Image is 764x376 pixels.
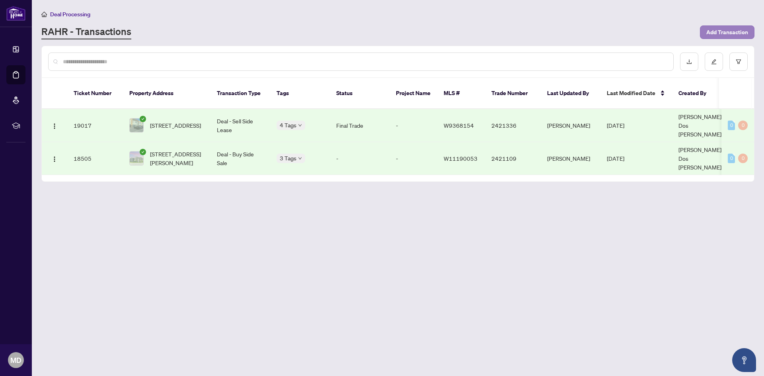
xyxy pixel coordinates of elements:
th: Transaction Type [210,78,270,109]
span: [DATE] [607,122,624,129]
th: Trade Number [485,78,541,109]
img: Logo [51,156,58,162]
img: thumbnail-img [130,119,143,132]
span: [STREET_ADDRESS][PERSON_NAME] [150,150,204,167]
div: 0 [728,154,735,163]
span: W9368154 [444,122,474,129]
span: edit [711,59,717,64]
td: - [330,142,390,175]
a: RAHR - Transactions [41,25,131,39]
span: home [41,12,47,17]
div: 0 [738,154,748,163]
span: download [686,59,692,64]
td: Final Trade [330,109,390,142]
td: 18505 [67,142,123,175]
div: 0 [738,121,748,130]
button: edit [705,53,723,71]
button: filter [729,53,748,71]
button: download [680,53,698,71]
th: Status [330,78,390,109]
button: Add Transaction [700,25,754,39]
td: Deal - Buy Side Sale [210,142,270,175]
td: 2421336 [485,109,541,142]
th: Last Updated By [541,78,600,109]
td: 2421109 [485,142,541,175]
span: Last Modified Date [607,89,655,97]
button: Logo [48,152,61,165]
div: 0 [728,121,735,130]
td: - [390,142,437,175]
span: [PERSON_NAME] Dos [PERSON_NAME] [678,113,721,138]
td: 19017 [67,109,123,142]
th: Created By [672,78,720,109]
button: Logo [48,119,61,132]
th: Ticket Number [67,78,123,109]
span: MD [10,355,21,366]
th: Tags [270,78,330,109]
img: Logo [51,123,58,129]
button: Open asap [732,348,756,372]
span: filter [736,59,741,64]
td: - [390,109,437,142]
span: Deal Processing [50,11,90,18]
span: [DATE] [607,155,624,162]
span: check-circle [140,116,146,122]
td: Deal - Sell Side Lease [210,109,270,142]
td: [PERSON_NAME] [541,142,600,175]
th: MLS # [437,78,485,109]
span: down [298,156,302,160]
span: 4 Tags [280,121,296,130]
span: W11190053 [444,155,477,162]
td: [PERSON_NAME] [541,109,600,142]
span: check-circle [140,149,146,155]
span: 3 Tags [280,154,296,163]
span: [PERSON_NAME] Dos [PERSON_NAME] [678,146,721,171]
th: Property Address [123,78,210,109]
span: Add Transaction [706,26,748,39]
th: Last Modified Date [600,78,672,109]
span: down [298,123,302,127]
img: thumbnail-img [130,152,143,165]
img: logo [6,6,25,21]
span: [STREET_ADDRESS] [150,121,201,130]
th: Project Name [390,78,437,109]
